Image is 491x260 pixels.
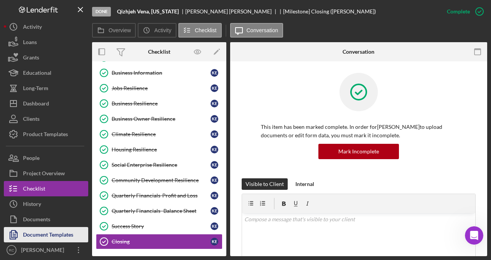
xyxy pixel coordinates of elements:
a: Business Owner ResilienceKE [96,111,222,127]
div: History [23,196,41,214]
div: K E [211,207,218,215]
div: Long-Term [23,81,48,98]
button: Conversation [230,23,283,38]
button: Grants [4,50,88,65]
div: Quarterly Financials- Balance Sheet [112,208,211,214]
button: Mark Incomplete [318,144,399,159]
iframe: Intercom live chat [465,226,483,245]
div: K E [211,69,218,77]
button: Complete [439,4,487,19]
div: K E [211,115,218,123]
a: Business ResilienceKE [96,96,222,111]
a: Social Enterprise ResilienceKE [96,157,222,173]
div: Business Resilience [112,100,211,107]
p: This item has been marked complete. In order for [PERSON_NAME] to upload documents or edit form d... [261,123,456,140]
a: Community Development ResilienceKE [96,173,222,188]
label: Activity [154,27,171,33]
a: Business InformationKE [96,65,222,81]
text: RC [9,248,14,252]
div: Quarterly Financials-Profit and Loss [112,193,211,199]
button: Product Templates [4,127,88,142]
div: Activity [23,19,42,36]
div: [PERSON_NAME] [PERSON_NAME] [185,8,278,15]
div: K E [211,130,218,138]
div: Social Enterprise Resilience [112,162,211,168]
div: Educational [23,65,51,82]
div: Jobs Resilience [112,85,211,91]
a: Success StoryKE [96,219,222,234]
button: Checklist [4,181,88,196]
button: Overview [92,23,136,38]
a: Housing ResilienceKE [96,142,222,157]
label: Overview [109,27,131,33]
a: Jobs ResilienceKE [96,81,222,96]
div: K E [211,238,218,245]
div: Success Story [112,223,211,229]
button: Long-Term [4,81,88,96]
div: K E [211,146,218,153]
div: [PERSON_NAME] [19,242,69,260]
button: Visible to Client [242,178,288,190]
div: Clients [23,111,40,128]
button: Activity [4,19,88,35]
div: Dashboard [23,96,49,113]
div: K E [211,84,218,92]
div: Documents [23,212,50,229]
div: Complete [447,4,470,19]
div: Business Information [112,70,211,76]
div: Conversation [343,49,374,55]
a: Quarterly Financials-Profit and LossKE [96,188,222,203]
a: Project Overview [4,166,88,181]
div: Project Overview [23,166,65,183]
div: Internal [295,178,314,190]
div: People [23,150,40,168]
div: K E [211,161,218,169]
a: ClosingKE [96,234,222,249]
button: Clients [4,111,88,127]
div: Housing Resilience [112,146,211,153]
div: Product Templates [23,127,68,144]
div: Grants [23,50,39,67]
button: Loans [4,35,88,50]
div: Business Owner Resilience [112,116,211,122]
button: Document Templates [4,227,88,242]
div: Loans [23,35,37,52]
div: Mark Incomplete [338,144,379,159]
div: K E [211,176,218,184]
button: Dashboard [4,96,88,111]
div: Visible to Client [245,178,284,190]
div: Document Templates [23,227,73,244]
button: Documents [4,212,88,227]
button: Educational [4,65,88,81]
div: K E [211,100,218,107]
button: People [4,150,88,166]
div: Checklist [148,49,170,55]
button: Activity [138,23,176,38]
div: Closing [112,239,211,245]
div: Done [92,7,111,16]
label: Conversation [247,27,278,33]
div: Community Development Resilience [112,177,211,183]
div: Checklist [23,181,45,198]
button: Internal [292,178,318,190]
label: Checklist [195,27,217,33]
div: K E [211,192,218,199]
button: History [4,196,88,212]
div: [Milestone] Closing ([PERSON_NAME]) [283,8,376,15]
b: Qizhjeh Vena, [US_STATE] [117,8,179,15]
div: K E [211,222,218,230]
a: Climate ResilienceKE [96,127,222,142]
a: Quarterly Financials- Balance SheetKE [96,203,222,219]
